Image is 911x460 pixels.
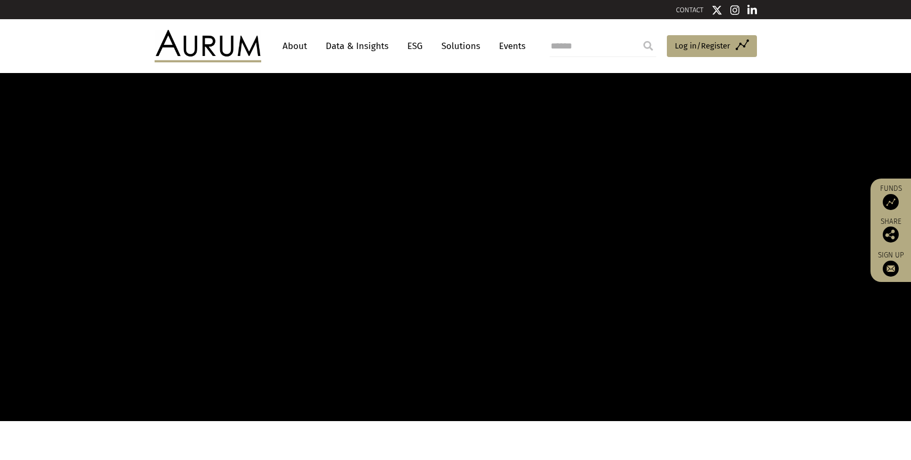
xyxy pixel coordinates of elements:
img: Linkedin icon [747,5,757,15]
img: Twitter icon [712,5,722,15]
span: Log in/Register [675,39,730,52]
a: ESG [402,36,428,56]
a: About [277,36,312,56]
a: CONTACT [676,6,704,14]
div: Share [876,218,906,243]
a: Funds [876,184,906,210]
a: Solutions [436,36,486,56]
a: Log in/Register [667,35,757,58]
input: Submit [638,35,659,57]
img: Instagram icon [730,5,740,15]
img: Access Funds [883,194,899,210]
a: Data & Insights [320,36,394,56]
img: Sign up to our newsletter [883,261,899,277]
a: Events [494,36,526,56]
img: Share this post [883,227,899,243]
img: Aurum [155,30,261,62]
a: Sign up [876,251,906,277]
